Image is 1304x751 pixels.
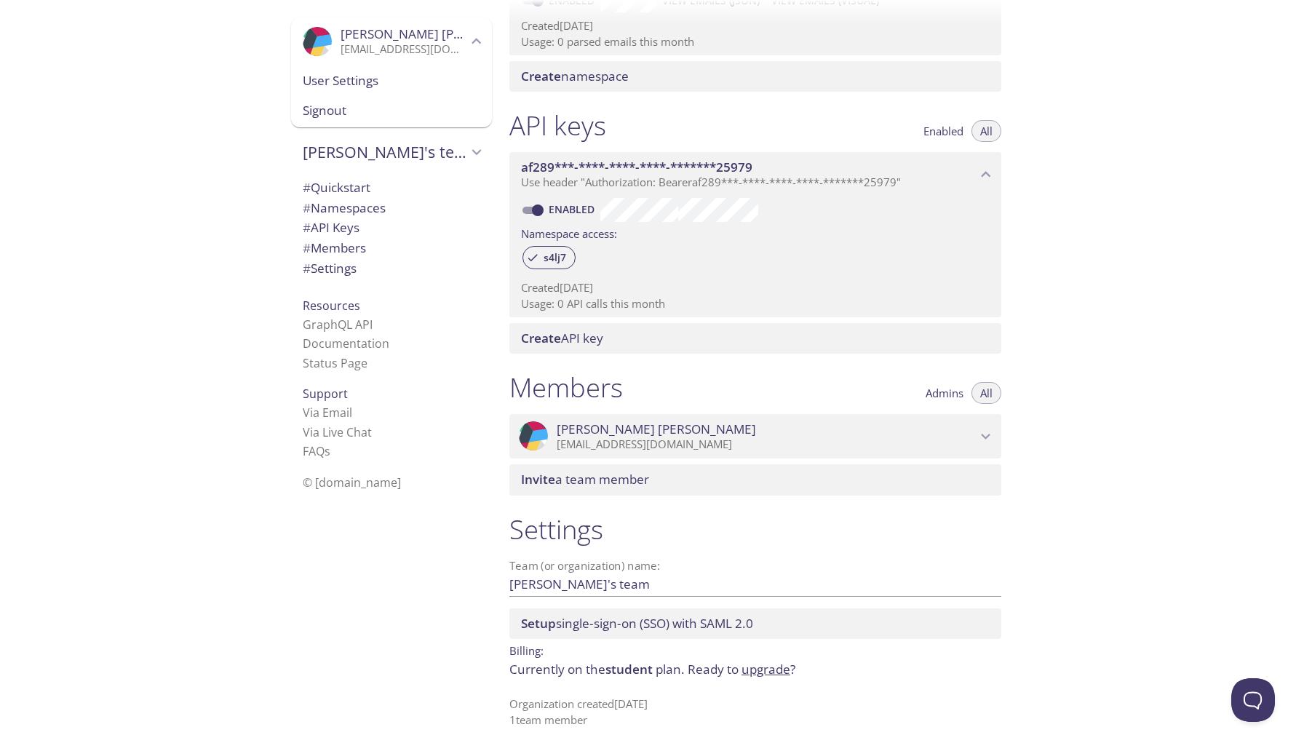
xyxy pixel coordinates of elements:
span: [PERSON_NAME] [PERSON_NAME] [341,25,540,42]
span: s4lj7 [535,251,575,264]
h1: API keys [509,109,606,142]
span: s [325,443,330,459]
div: Devendra sharma [509,414,1001,459]
span: Members [303,239,366,256]
span: Settings [303,260,357,277]
div: s4lj7 [522,246,576,269]
a: GraphQL API [303,317,373,333]
p: Created [DATE] [521,18,990,33]
a: Via Email [303,405,352,421]
span: Invite [521,471,555,488]
span: Quickstart [303,179,370,196]
span: # [303,260,311,277]
a: upgrade [742,661,790,678]
p: Currently on the plan. [509,660,1001,679]
span: [PERSON_NAME]'s team [303,142,467,162]
div: User Settings [291,65,492,96]
p: [EMAIL_ADDRESS][DOMAIN_NAME] [341,42,467,57]
p: Created [DATE] [521,280,990,295]
button: Enabled [915,120,972,142]
span: student [605,661,653,678]
p: Billing: [509,639,1001,660]
span: Setup [521,615,556,632]
a: Via Live Chat [303,424,372,440]
div: Create namespace [509,61,1001,92]
button: All [971,382,1001,404]
span: Namespaces [303,199,386,216]
a: Status Page [303,355,367,371]
span: API Keys [303,219,359,236]
div: API Keys [291,218,492,238]
div: Devendra's team [291,133,492,171]
p: Usage: 0 API calls this month [521,296,990,311]
div: Members [291,238,492,258]
a: FAQ [303,443,330,459]
a: Enabled [546,202,600,216]
h1: Settings [509,513,1001,546]
span: # [303,199,311,216]
label: Team (or organization) name: [509,560,661,571]
div: Devendra sharma [291,17,492,65]
span: # [303,239,311,256]
iframe: Help Scout Beacon - Open [1231,678,1275,722]
div: Create API Key [509,323,1001,354]
label: Namespace access: [521,222,617,243]
span: # [303,219,311,236]
div: Namespaces [291,198,492,218]
p: [EMAIL_ADDRESS][DOMAIN_NAME] [557,437,977,452]
span: User Settings [303,71,480,90]
span: Resources [303,298,360,314]
a: Documentation [303,335,389,351]
div: Setup SSO [509,608,1001,639]
span: single-sign-on (SSO) with SAML 2.0 [521,615,753,632]
span: Signout [303,101,480,120]
span: Create [521,68,561,84]
div: Quickstart [291,178,492,198]
h1: Members [509,371,623,404]
span: namespace [521,68,629,84]
button: Admins [917,382,972,404]
span: [PERSON_NAME] [PERSON_NAME] [557,421,756,437]
p: Usage: 0 parsed emails this month [521,34,990,49]
span: a team member [521,471,649,488]
span: Ready to ? [688,661,795,678]
span: © [DOMAIN_NAME] [303,474,401,490]
span: API key [521,330,603,346]
div: Invite a team member [509,464,1001,495]
button: All [971,120,1001,142]
span: Support [303,386,348,402]
p: Organization created [DATE] 1 team member [509,696,1001,728]
div: Signout [291,95,492,127]
div: Team Settings [291,258,492,279]
span: Create [521,330,561,346]
span: # [303,179,311,196]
